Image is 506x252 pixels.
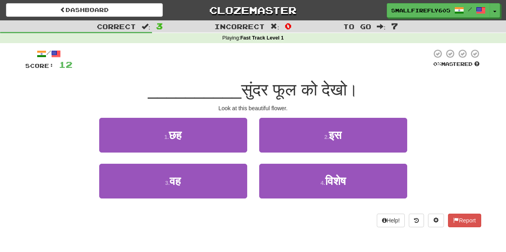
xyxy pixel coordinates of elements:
[285,21,292,31] span: 0
[156,21,163,31] span: 3
[25,62,54,69] span: Score:
[240,35,284,41] strong: Fast Track Level 1
[142,23,150,30] span: :
[468,6,472,12] span: /
[170,175,181,187] span: वह
[377,214,405,227] button: Help!
[409,214,424,227] button: Round history (alt+y)
[165,180,170,186] small: 3 .
[169,129,182,141] span: छह
[259,164,407,198] button: 4.विशेष
[59,60,72,69] span: 12
[241,80,358,99] span: सुंदर फूल को देखो।
[391,7,450,14] span: SmallFirefly6053
[214,22,265,30] span: Incorrect
[6,3,163,17] a: Dashboard
[324,134,329,140] small: 2 .
[432,61,481,68] div: Mastered
[148,80,242,99] span: __________
[99,164,247,198] button: 3.वह
[377,23,386,30] span: :
[320,180,325,186] small: 4 .
[448,214,481,227] button: Report
[97,22,136,30] span: Correct
[175,3,332,17] a: Clozemaster
[391,21,398,31] span: 7
[433,61,441,67] span: 0 %
[164,134,169,140] small: 1 .
[99,118,247,153] button: 1.छह
[270,23,279,30] span: :
[25,49,72,59] div: /
[25,104,481,112] div: Look at this beautiful flower.
[325,175,346,187] span: विशेष
[329,129,342,141] span: इस
[387,3,490,18] a: SmallFirefly6053 /
[259,118,407,153] button: 2.इस
[343,22,371,30] span: To go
